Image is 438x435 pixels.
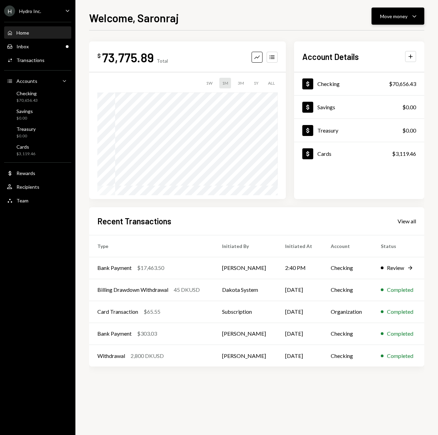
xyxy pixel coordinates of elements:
td: Organization [323,301,373,323]
div: Cards [16,144,35,150]
div: 45 DKUSD [174,286,200,294]
div: Savings [16,108,33,114]
a: Treasury$0.00 [294,119,424,142]
div: Review [387,264,404,272]
td: Subscription [214,301,277,323]
a: Checking$70,656.43 [4,88,71,105]
div: Total [157,58,168,64]
div: $0.00 [402,103,416,111]
th: Initiated By [214,235,277,257]
div: Withdrawal [97,352,125,360]
td: [DATE] [277,301,323,323]
div: $303.03 [137,330,157,338]
div: H [4,5,15,16]
div: Completed [387,330,413,338]
td: [DATE] [277,345,323,366]
a: Cards$3,119.46 [294,142,424,165]
td: Checking [323,345,373,366]
div: $65.55 [144,308,160,316]
a: Checking$70,656.43 [294,72,424,95]
td: [DATE] [277,323,323,345]
div: Bank Payment [97,264,132,272]
td: [DATE] [277,279,323,301]
th: Initiated At [277,235,323,257]
th: Status [373,235,424,257]
a: Recipients [4,181,71,193]
th: Type [89,235,214,257]
a: View all [398,217,416,225]
a: Inbox [4,40,71,52]
a: Rewards [4,167,71,179]
div: Treasury [16,126,36,132]
td: Checking [323,323,373,345]
div: Checking [16,90,38,96]
div: Rewards [16,170,35,176]
div: 3M [235,78,247,88]
a: Treasury$0.00 [4,124,71,140]
a: Home [4,26,71,39]
a: Team [4,194,71,207]
div: Bank Payment [97,330,132,338]
a: Accounts [4,75,71,87]
a: Savings$0.00 [294,96,424,119]
div: Cards [317,150,331,157]
div: Recipients [16,184,39,190]
div: Completed [387,308,413,316]
div: Treasury [317,127,338,134]
div: $ [97,52,101,59]
div: $17,463.50 [137,264,164,272]
div: Card Transaction [97,308,138,316]
div: Billing Drawdown Withdrawal [97,286,168,294]
td: [PERSON_NAME] [214,257,277,279]
div: 73,775.89 [102,50,154,65]
a: Cards$3,119.46 [4,142,71,158]
div: 1W [203,78,215,88]
div: $70,656.43 [389,80,416,88]
td: Checking [323,279,373,301]
div: Hydro Inc. [19,8,41,14]
td: Dakota System [214,279,277,301]
button: Move money [372,8,424,25]
div: ALL [265,78,278,88]
td: [PERSON_NAME] [214,345,277,366]
div: Move money [380,13,407,20]
td: 2:40 PM [277,257,323,279]
th: Account [323,235,373,257]
div: $0.00 [402,126,416,135]
h2: Recent Transactions [97,215,171,227]
h2: Account Details [302,51,359,62]
div: 2,800 DKUSD [131,352,164,360]
div: $0.00 [16,133,36,139]
div: View all [398,218,416,225]
div: Inbox [16,43,29,49]
h1: Welcome, Saronraj [89,11,179,25]
div: Transactions [16,57,45,63]
div: $70,656.43 [16,98,38,103]
div: Accounts [16,78,37,84]
div: $0.00 [16,115,33,121]
td: [PERSON_NAME] [214,323,277,345]
a: Transactions [4,54,71,66]
div: Checking [317,80,340,87]
div: 1M [219,78,231,88]
div: $3,119.46 [16,151,35,157]
div: Completed [387,286,413,294]
div: Team [16,198,28,203]
div: $3,119.46 [392,150,416,158]
div: Savings [317,104,335,110]
a: Savings$0.00 [4,106,71,123]
div: Home [16,30,29,36]
td: Checking [323,257,373,279]
div: 1Y [251,78,261,88]
div: Completed [387,352,413,360]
